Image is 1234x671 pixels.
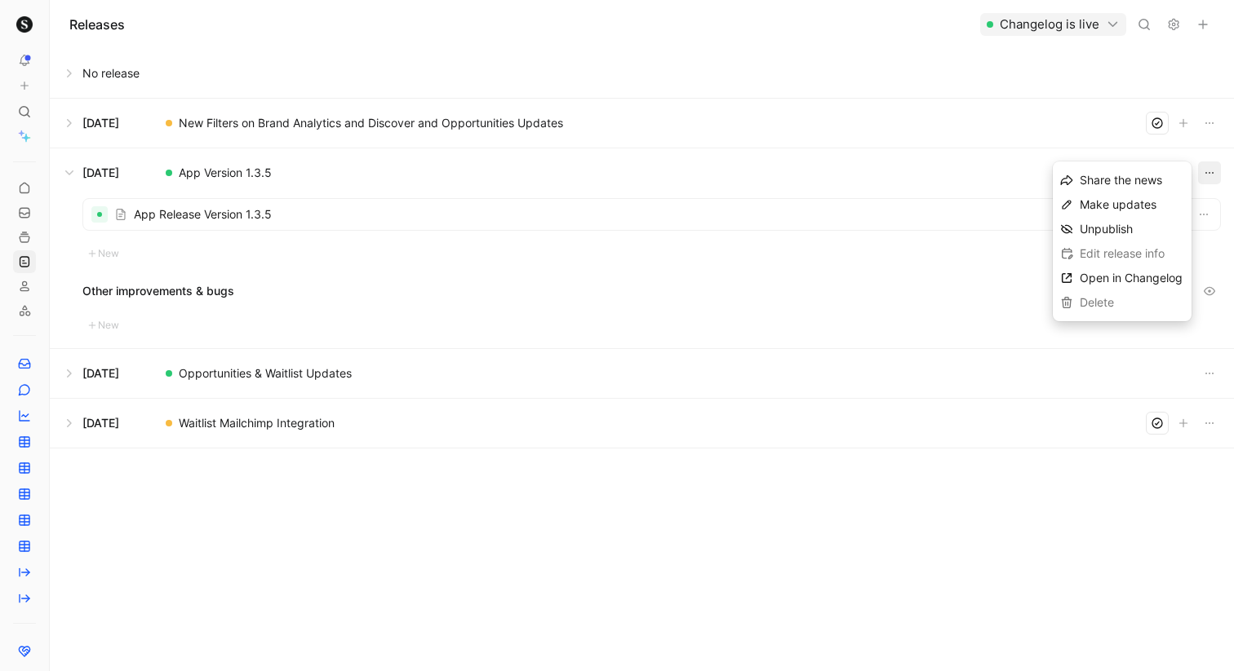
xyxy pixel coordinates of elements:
[13,13,36,36] button: shopmy
[82,316,125,335] button: New
[1080,271,1183,285] span: Open in Changelog
[1080,173,1162,187] span: Share the news
[980,13,1126,36] button: Changelog is live
[82,244,125,263] button: New
[1080,222,1133,236] span: Unpublish
[1080,197,1156,211] span: Make updates
[82,280,1221,302] div: Other improvements & bugs
[69,15,125,34] h1: Releases
[16,16,33,33] img: shopmy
